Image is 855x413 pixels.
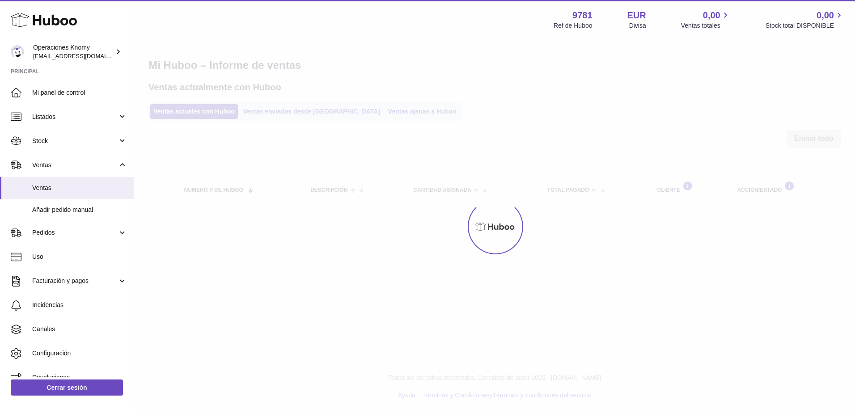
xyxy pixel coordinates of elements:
div: Ref de Huboo [554,21,592,30]
span: Uso [32,253,127,261]
img: operaciones@selfkit.com [11,45,24,59]
span: Incidencias [32,301,127,309]
span: Mi panel de control [32,88,127,97]
span: Ventas [32,161,118,169]
a: 0,00 Stock total DISPONIBLE [766,9,844,30]
span: 0,00 [817,9,834,21]
span: Configuración [32,349,127,358]
strong: 9781 [572,9,593,21]
span: [EMAIL_ADDRESS][DOMAIN_NAME] [33,52,131,59]
span: 0,00 [703,9,720,21]
span: Pedidos [32,228,118,237]
span: Añadir pedido manual [32,206,127,214]
a: Cerrar sesión [11,379,123,396]
div: Operaciones Knomy [33,43,114,60]
a: 0,00 Ventas totales [681,9,731,30]
span: Ventas totales [681,21,731,30]
span: Canales [32,325,127,333]
span: Listados [32,113,118,121]
span: Stock total DISPONIBLE [766,21,844,30]
strong: EUR [627,9,646,21]
span: Stock [32,137,118,145]
span: Devoluciones [32,373,127,382]
span: Ventas [32,184,127,192]
div: Divisa [629,21,646,30]
span: Facturación y pagos [32,277,118,285]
